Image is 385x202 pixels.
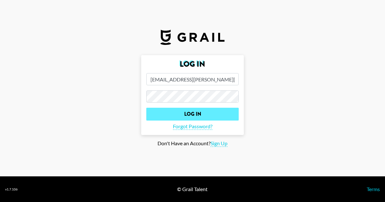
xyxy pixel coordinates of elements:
span: Sign Up [210,140,227,147]
div: © Grail Talent [177,186,208,192]
img: Grail Talent Logo [160,29,225,45]
input: Log In [146,108,239,121]
h2: Log In [146,60,239,68]
div: v 1.7.106 [5,187,18,191]
div: Don't Have an Account? [5,140,380,147]
input: Email [146,73,239,85]
a: Terms [367,186,380,192]
span: Forgot Password? [173,123,212,130]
